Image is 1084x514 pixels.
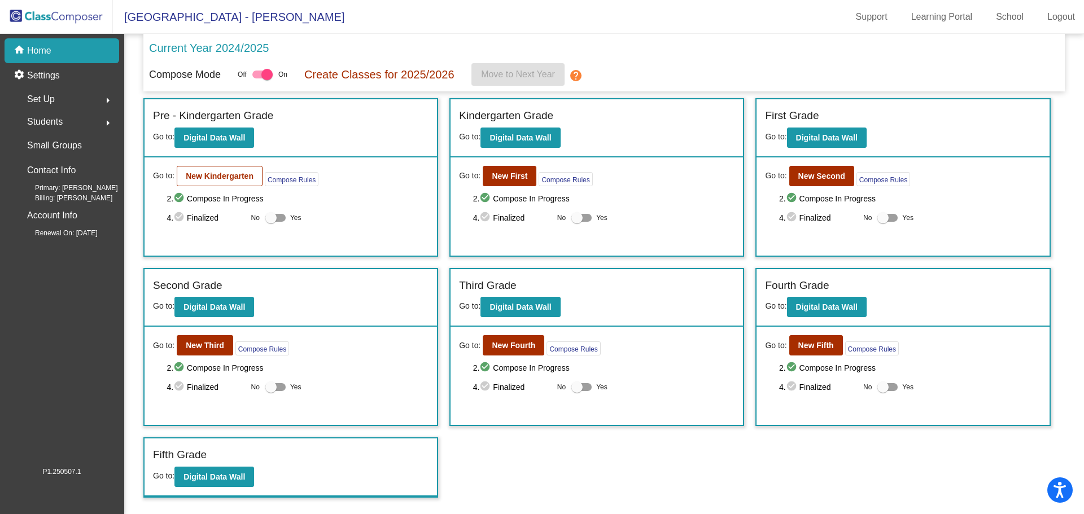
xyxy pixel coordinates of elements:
span: Set Up [27,91,55,107]
p: Account Info [27,208,77,223]
label: First Grade [765,108,819,124]
span: Go to: [153,301,174,310]
button: Digital Data Wall [174,467,254,487]
button: New Fifth [789,335,843,355]
span: Students [27,114,63,130]
a: Support [847,8,897,26]
span: 4. Finalized [473,211,552,225]
p: Contact Info [27,162,76,178]
button: Compose Rules [235,341,289,355]
b: Digital Data Wall [796,133,858,142]
button: New Kindergarten [177,166,263,186]
button: Digital Data Wall [480,297,560,317]
span: Go to: [765,301,786,310]
span: 4. Finalized [473,380,552,394]
span: 4. Finalized [167,380,245,394]
span: Go to: [153,340,174,352]
button: Digital Data Wall [787,297,867,317]
span: [GEOGRAPHIC_DATA] - [PERSON_NAME] [113,8,344,26]
mat-icon: check_circle [479,211,493,225]
span: Go to: [459,340,480,352]
p: Home [27,44,51,58]
b: Digital Data Wall [489,302,551,311]
mat-icon: check_circle [786,211,799,225]
span: 4. Finalized [779,380,858,394]
label: Fourth Grade [765,278,829,294]
a: Learning Portal [902,8,982,26]
span: Billing: [PERSON_NAME] [17,193,112,203]
p: Compose Mode [149,67,221,82]
b: New First [492,172,527,181]
mat-icon: settings [14,69,27,82]
mat-icon: arrow_right [101,94,115,107]
b: Digital Data Wall [796,302,858,311]
span: Go to: [459,301,480,310]
span: Go to: [459,170,480,182]
mat-icon: help [569,69,583,82]
span: Go to: [459,132,480,141]
mat-icon: check_circle [173,361,187,375]
span: Move to Next Year [481,69,555,79]
span: 2. Compose In Progress [779,192,1041,205]
span: Yes [290,211,301,225]
mat-icon: check_circle [479,361,493,375]
label: Third Grade [459,278,516,294]
a: School [987,8,1033,26]
label: Kindergarten Grade [459,108,553,124]
b: New Fifth [798,341,834,350]
mat-icon: check_circle [479,380,493,394]
p: Settings [27,69,60,82]
span: Go to: [765,340,786,352]
button: Digital Data Wall [787,128,867,148]
mat-icon: home [14,44,27,58]
p: Create Classes for 2025/2026 [304,66,454,83]
b: Digital Data Wall [183,472,245,481]
p: Small Groups [27,138,82,153]
span: No [251,213,260,223]
b: Digital Data Wall [183,133,245,142]
button: Compose Rules [845,341,899,355]
mat-icon: check_circle [786,192,799,205]
p: Current Year 2024/2025 [149,39,269,56]
span: 2. Compose In Progress [779,361,1041,375]
b: New Third [186,341,224,350]
span: Yes [290,380,301,394]
span: 4. Finalized [167,211,245,225]
span: Go to: [153,170,174,182]
span: No [863,213,872,223]
mat-icon: check_circle [173,211,187,225]
b: Digital Data Wall [489,133,551,142]
b: New Fourth [492,341,535,350]
a: Logout [1038,8,1084,26]
span: 2. Compose In Progress [167,192,429,205]
span: Go to: [765,132,786,141]
span: On [278,69,287,80]
span: Yes [902,211,913,225]
b: New Second [798,172,845,181]
button: Digital Data Wall [480,128,560,148]
button: Move to Next Year [471,63,565,86]
span: 2. Compose In Progress [473,192,735,205]
span: Go to: [153,132,174,141]
span: Primary: [PERSON_NAME] [17,183,118,193]
span: Go to: [153,471,174,480]
span: Off [238,69,247,80]
span: Yes [596,211,607,225]
button: Digital Data Wall [174,128,254,148]
span: Yes [596,380,607,394]
span: No [557,213,566,223]
label: Pre - Kindergarten Grade [153,108,273,124]
button: Digital Data Wall [174,297,254,317]
label: Second Grade [153,278,222,294]
span: No [557,382,566,392]
button: Compose Rules [547,341,600,355]
button: Compose Rules [539,172,592,186]
button: New First [483,166,536,186]
label: Fifth Grade [153,447,207,463]
button: New Second [789,166,854,186]
span: Go to: [765,170,786,182]
b: New Kindergarten [186,172,253,181]
mat-icon: check_circle [173,192,187,205]
button: New Third [177,335,233,355]
mat-icon: check_circle [786,361,799,375]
